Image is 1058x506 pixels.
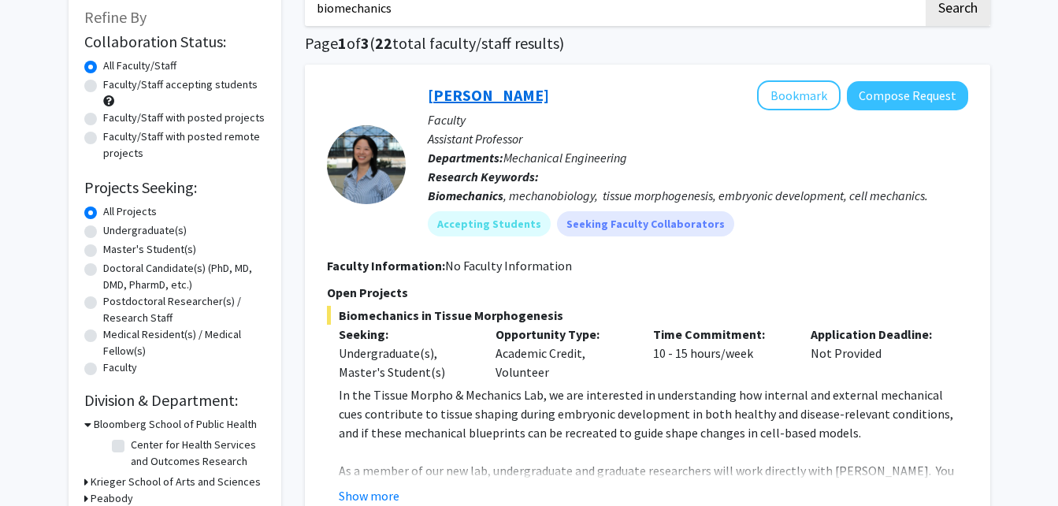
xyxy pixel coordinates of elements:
span: No Faculty Information [445,258,572,273]
label: Faculty/Staff accepting students [103,76,258,93]
span: Biomechanics in Tissue Morphogenesis [327,306,968,325]
label: Master's Student(s) [103,241,196,258]
button: Add Shinuo Weng to Bookmarks [757,80,841,110]
h1: Page of ( total faculty/staff results) [305,34,990,53]
label: Postdoctoral Researcher(s) / Research Staff [103,293,265,326]
div: , mechanobiology, tissue morphogenesis, embryonic development, cell mechanics. [428,186,968,205]
b: Research Keywords: [428,169,539,184]
h3: Bloomberg School of Public Health [94,416,257,433]
span: Mechanical Engineering [503,150,627,166]
p: Opportunity Type: [496,325,629,344]
label: All Projects [103,203,157,220]
iframe: Chat [12,435,67,494]
label: Faculty/Staff with posted projects [103,110,265,126]
div: Not Provided [799,325,956,381]
mat-chip: Seeking Faculty Collaborators [557,211,734,236]
b: Biomechanics [428,188,503,203]
h2: Projects Seeking: [84,178,265,197]
span: 22 [375,33,392,53]
span: 1 [338,33,347,53]
h2: Division & Department: [84,391,265,410]
div: Academic Credit, Volunteer [484,325,641,381]
a: [PERSON_NAME] [428,85,549,105]
span: 3 [361,33,369,53]
label: Medical Resident(s) / Medical Fellow(s) [103,326,265,359]
p: Assistant Professor [428,129,968,148]
label: All Faculty/Staff [103,58,176,74]
b: Faculty Information: [327,258,445,273]
label: Faculty/Staff with posted remote projects [103,128,265,162]
p: In the Tissue Morpho & Mechanics Lab, we are interested in understanding how internal and externa... [339,385,968,442]
p: Application Deadline: [811,325,945,344]
p: Open Projects [327,283,968,302]
p: Faculty [428,110,968,129]
h2: Collaboration Status: [84,32,265,51]
p: Seeking: [339,325,473,344]
label: Center for Health Services and Outcomes Research [131,437,262,470]
mat-chip: Accepting Students [428,211,551,236]
b: Departments: [428,150,503,166]
label: Faculty [103,359,137,376]
button: Compose Request to Shinuo Weng [847,81,968,110]
h3: Krieger School of Arts and Sciences [91,474,261,490]
p: Time Commitment: [653,325,787,344]
div: 10 - 15 hours/week [641,325,799,381]
label: Doctoral Candidate(s) (PhD, MD, DMD, PharmD, etc.) [103,260,265,293]
span: Refine By [84,7,147,27]
label: Undergraduate(s) [103,222,187,239]
div: Undergraduate(s), Master's Student(s) [339,344,473,381]
button: Show more [339,486,399,505]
